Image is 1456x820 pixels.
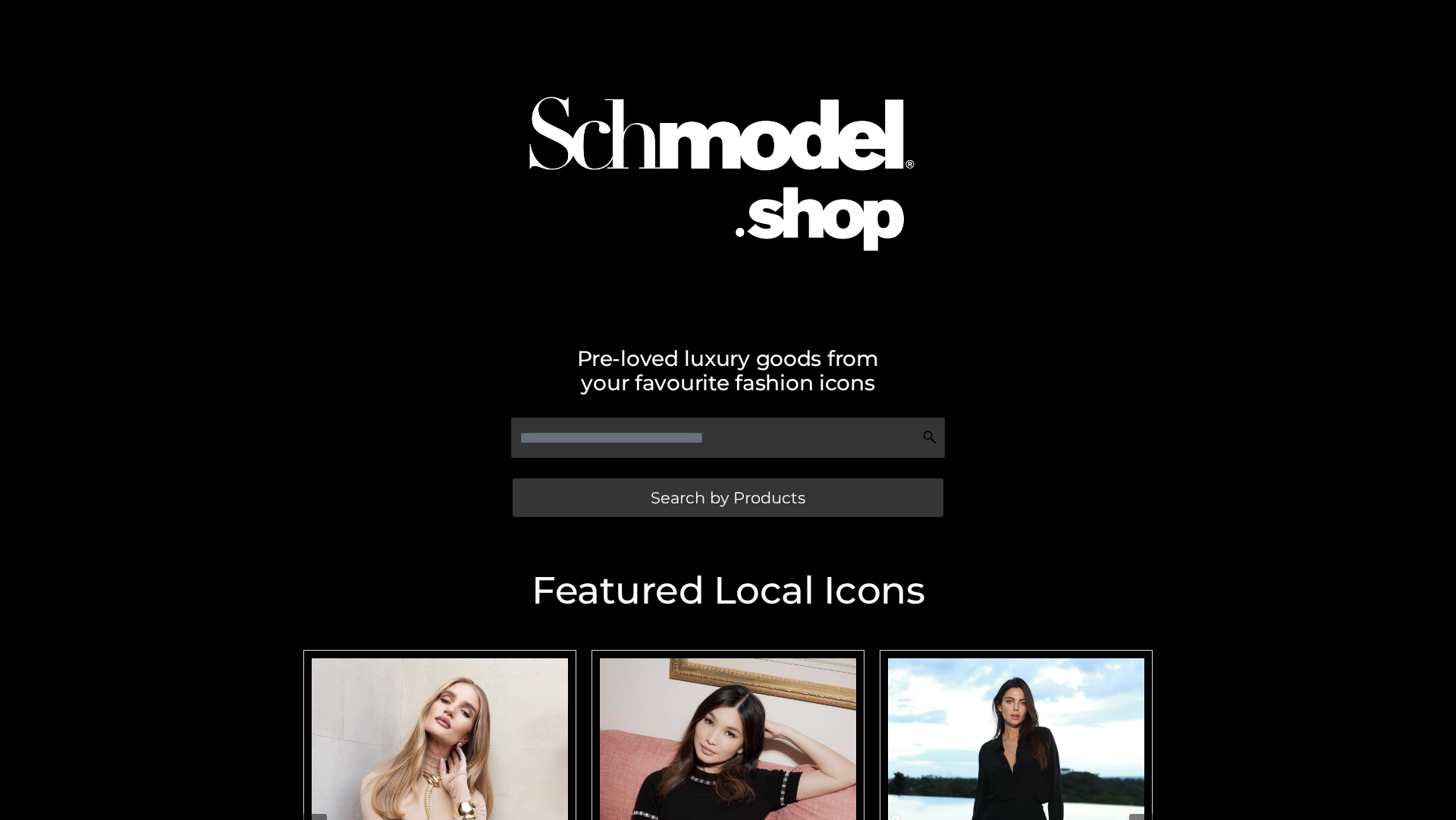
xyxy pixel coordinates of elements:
a: Search by Products [513,478,943,517]
img: Search Icon [922,430,937,445]
h2: Pre-loved luxury goods from your favourite fashion icons [296,346,1160,395]
h2: Featured Local Icons​ [296,572,1160,610]
span: Search by Products [651,490,805,506]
